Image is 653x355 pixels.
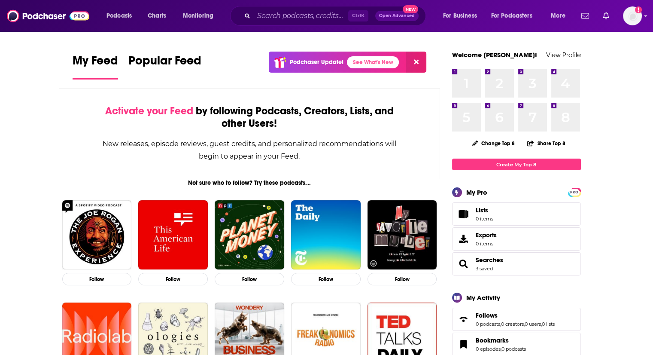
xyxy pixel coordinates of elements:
div: New releases, episode reviews, guest credits, and personalized recommendations will begin to appe... [102,138,397,162]
a: Show notifications dropdown [578,9,592,23]
span: PRO [569,189,580,196]
div: by following Podcasts, Creators, Lists, and other Users! [102,105,397,130]
span: For Business [443,10,477,22]
a: Follows [455,313,472,325]
span: Lists [476,206,488,214]
a: Exports [452,227,581,251]
span: Exports [476,231,497,239]
a: PRO [569,189,580,195]
a: Follows [476,312,555,319]
span: Searches [452,252,581,275]
span: Podcasts [106,10,132,22]
img: Podchaser - Follow, Share and Rate Podcasts [7,8,89,24]
button: Open AdvancedNew [375,11,419,21]
a: 0 lists [542,321,555,327]
span: Follows [452,308,581,331]
span: , [500,321,501,327]
a: Bookmarks [476,337,526,344]
input: Search podcasts, credits, & more... [254,9,348,23]
button: open menu [437,9,488,23]
span: Ctrl K [348,10,368,21]
img: My Favorite Murder with Karen Kilgariff and Georgia Hardstark [368,200,437,270]
button: Follow [368,273,437,285]
button: Follow [62,273,132,285]
div: My Pro [466,188,487,196]
div: Not sure who to follow? Try these podcasts... [59,179,440,187]
a: Popular Feed [128,53,201,80]
button: open menu [100,9,143,23]
span: Activate your Feed [105,104,193,117]
p: Podchaser Update! [290,58,343,66]
span: My Feed [73,53,118,73]
span: Lists [455,208,472,220]
span: Logged in as GregKubie [623,6,642,25]
span: Exports [455,233,472,245]
button: open menu [486,9,545,23]
a: 0 podcasts [476,321,500,327]
span: 0 items [476,241,497,247]
svg: Add a profile image [635,6,642,13]
span: Monitoring [183,10,213,22]
span: 0 items [476,216,493,222]
span: , [541,321,542,327]
span: Open Advanced [379,14,415,18]
a: Searches [476,256,503,264]
button: Share Top 8 [527,135,565,152]
a: Create My Top 8 [452,159,581,170]
button: open menu [545,9,576,23]
span: , [524,321,525,327]
img: The Daily [291,200,361,270]
a: 3 saved [476,266,493,272]
span: Bookmarks [476,337,509,344]
a: View Profile [546,51,581,59]
span: Popular Feed [128,53,201,73]
button: Follow [138,273,208,285]
a: 0 podcasts [501,346,526,352]
img: Planet Money [215,200,284,270]
button: Change Top 8 [467,138,520,149]
span: Follows [476,312,498,319]
a: Charts [142,9,171,23]
a: Searches [455,258,472,270]
a: 0 episodes [476,346,501,352]
a: 0 creators [501,321,524,327]
div: My Activity [466,294,500,302]
a: Lists [452,202,581,226]
img: The Joe Rogan Experience [62,200,132,270]
div: Search podcasts, credits, & more... [238,6,434,26]
span: Charts [148,10,166,22]
span: For Podcasters [491,10,532,22]
button: Show profile menu [623,6,642,25]
img: User Profile [623,6,642,25]
a: My Feed [73,53,118,80]
a: Show notifications dropdown [599,9,613,23]
span: More [551,10,565,22]
a: 0 users [525,321,541,327]
span: Lists [476,206,493,214]
a: Bookmarks [455,338,472,350]
span: New [403,5,418,13]
a: Welcome [PERSON_NAME]! [452,51,537,59]
button: Follow [291,273,361,285]
a: See What's New [347,56,399,68]
button: Follow [215,273,284,285]
button: open menu [177,9,225,23]
img: This American Life [138,200,208,270]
